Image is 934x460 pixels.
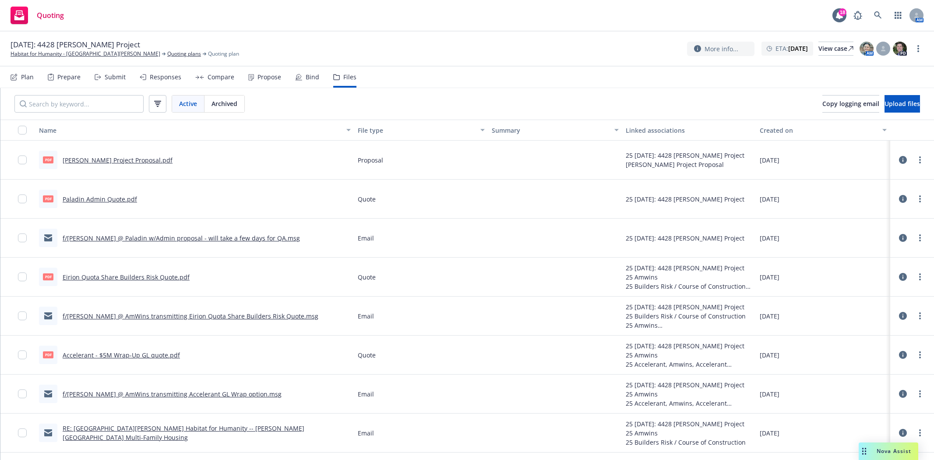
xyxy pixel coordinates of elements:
[756,120,890,141] button: Created on
[760,428,779,438] span: [DATE]
[622,120,756,141] button: Linked associations
[626,399,753,408] div: 25 Accelerant, Amwins, Accelerant Specialty Insurance Company - Amwins
[626,380,753,389] div: 25 [DATE]: 4428 [PERSON_NAME] Project
[818,42,853,56] a: View case
[63,273,190,281] a: Eirion Quota Share Builders Risk Quote.pdf
[626,263,753,272] div: 25 [DATE]: 4428 [PERSON_NAME] Project
[869,7,887,24] a: Search
[885,95,920,113] button: Upload files
[626,428,746,438] div: 25 Amwins
[43,195,53,202] span: pdf
[179,99,197,108] span: Active
[21,74,34,81] div: Plan
[18,156,27,164] input: Toggle Row Selected
[35,120,354,141] button: Name
[343,74,356,81] div: Files
[11,50,160,58] a: Habitat for Humanity - [GEOGRAPHIC_DATA][PERSON_NAME]
[915,350,925,360] a: more
[18,428,27,437] input: Toggle Row Selected
[63,156,173,164] a: [PERSON_NAME] Project Proposal.pdf
[18,311,27,320] input: Toggle Row Selected
[822,99,879,108] span: Copy logging email
[889,7,907,24] a: Switch app
[626,389,753,399] div: 25 Amwins
[488,120,622,141] button: Summary
[915,233,925,243] a: more
[57,74,81,81] div: Prepare
[11,39,140,50] span: [DATE]: 4428 [PERSON_NAME] Project
[105,74,126,81] div: Submit
[358,126,475,135] div: File type
[626,350,753,360] div: 25 Amwins
[760,156,779,165] span: [DATE]
[893,42,907,56] img: photo
[358,389,374,399] span: Email
[760,272,779,282] span: [DATE]
[626,234,744,243] div: 25 [DATE]: 4428 [PERSON_NAME] Project
[760,389,779,399] span: [DATE]
[358,272,376,282] span: Quote
[915,428,925,438] a: more
[18,126,27,134] input: Select all
[705,44,738,53] span: More info...
[849,7,867,24] a: Report a Bug
[915,194,925,204] a: more
[167,50,201,58] a: Quoting plans
[775,44,808,53] span: ETA :
[43,156,53,163] span: pdf
[885,99,920,108] span: Upload files
[915,272,925,282] a: more
[18,195,27,203] input: Toggle Row Selected
[877,447,911,455] span: Nova Assist
[63,351,180,359] a: Accelerant - $5M Wrap-Up GL quote.pdf
[354,120,488,141] button: File type
[358,234,374,243] span: Email
[626,341,753,350] div: 25 [DATE]: 4428 [PERSON_NAME] Project
[358,428,374,438] span: Email
[211,99,237,108] span: Archived
[358,195,376,204] span: Quote
[63,312,318,320] a: f/[PERSON_NAME] @ AmWins transmitting Eirion Quota Share Builders Risk Quote.msg
[63,234,300,242] a: f/[PERSON_NAME] @ Paladin w/Admin proposal - will take a few days for QA.msg
[626,302,753,311] div: 25 [DATE]: 4428 [PERSON_NAME] Project
[358,156,383,165] span: Proposal
[63,390,282,398] a: f/[PERSON_NAME] @ AmWins transmitting Accelerant GL Wrap option.msg
[626,419,746,428] div: 25 [DATE]: 4428 [PERSON_NAME] Project
[63,195,137,203] a: Paladin Admin Quote.pdf
[358,350,376,360] span: Quote
[43,273,53,280] span: pdf
[760,195,779,204] span: [DATE]
[208,50,239,58] span: Quoting plan
[760,126,877,135] div: Created on
[626,160,744,169] div: [PERSON_NAME] Project Proposal
[18,234,27,242] input: Toggle Row Selected
[626,195,744,204] div: 25 [DATE]: 4428 [PERSON_NAME] Project
[43,351,53,358] span: pdf
[626,126,753,135] div: Linked associations
[760,311,779,321] span: [DATE]
[150,74,181,81] div: Responses
[915,155,925,165] a: more
[687,42,754,56] button: More info...
[859,442,870,460] div: Drag to move
[39,126,341,135] div: Name
[626,438,746,447] div: 25 Builders Risk / Course of Construction
[626,360,753,369] div: 25 Accelerant, Amwins, Accelerant Specialty Insurance Company - Amwins
[626,282,753,291] div: 25 Builders Risk / Course of Construction
[760,234,779,243] span: [DATE]
[626,321,753,330] div: 25 Amwins
[626,311,753,321] div: 25 Builders Risk / Course of Construction
[492,126,609,135] div: Summary
[18,389,27,398] input: Toggle Row Selected
[860,42,874,56] img: photo
[818,42,853,55] div: View case
[7,3,67,28] a: Quoting
[18,272,27,281] input: Toggle Row Selected
[18,350,27,359] input: Toggle Row Selected
[37,12,64,19] span: Quoting
[913,43,923,54] a: more
[358,311,374,321] span: Email
[626,272,753,282] div: 25 Amwins
[915,311,925,321] a: more
[14,95,144,113] input: Search by keyword...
